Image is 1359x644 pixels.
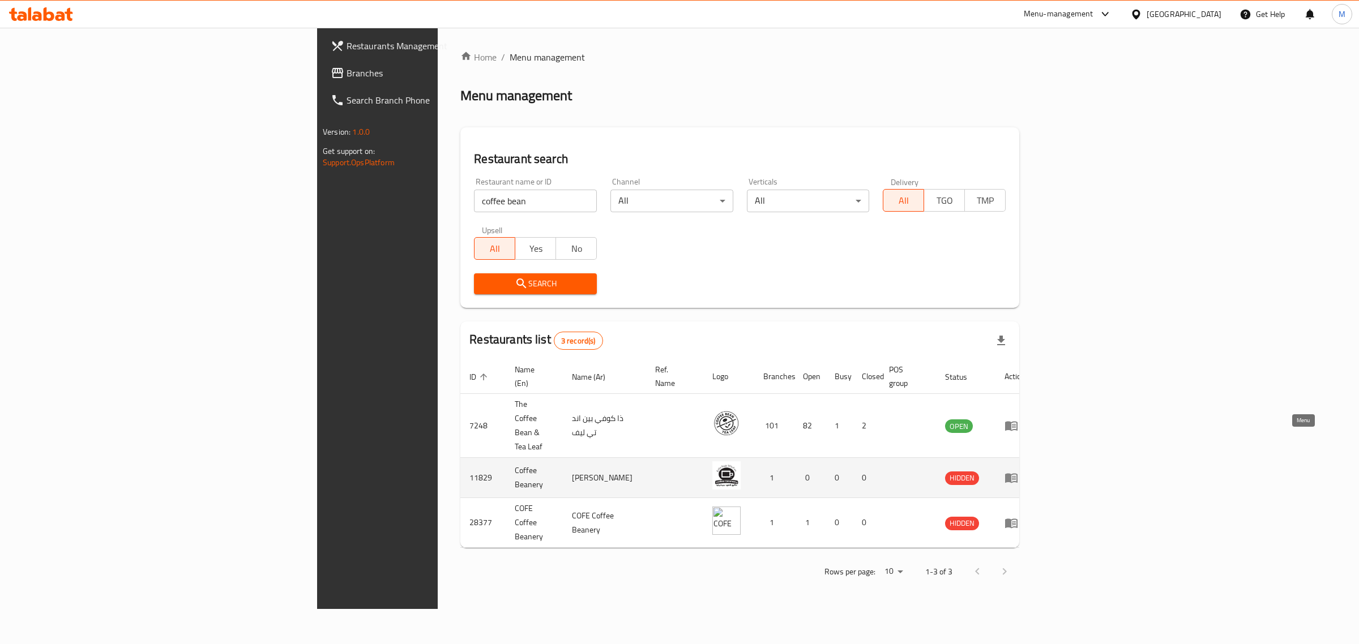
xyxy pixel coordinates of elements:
button: Yes [515,237,556,260]
td: 1 [826,394,853,458]
a: Restaurants Management [322,32,544,59]
nav: breadcrumb [460,50,1019,64]
button: No [555,237,597,260]
button: TGO [924,189,965,212]
label: Delivery [891,178,919,186]
span: 1.0.0 [352,124,370,139]
td: [PERSON_NAME] [563,458,646,498]
h2: Restaurant search [474,151,1006,168]
button: All [474,237,515,260]
td: 0 [826,458,853,498]
span: All [479,241,511,257]
span: Menu management [510,50,585,64]
td: 2 [853,394,880,458]
h2: Restaurants list [469,331,602,350]
td: 0 [794,458,826,498]
div: Menu-management [1024,7,1093,21]
img: The Coffee Bean & Tea Leaf [712,409,741,437]
input: Search for restaurant name or ID.. [474,190,597,212]
label: Upsell [482,226,503,234]
span: Get support on: [323,144,375,158]
th: Open [794,359,826,394]
span: Search [483,277,588,291]
span: Name (En) [515,363,549,390]
span: Restaurants Management [347,39,535,53]
p: Rows per page: [824,565,875,579]
span: Yes [520,241,552,257]
td: 0 [853,458,880,498]
th: Action [995,359,1035,394]
span: HIDDEN [945,471,979,484]
div: Menu [1005,516,1025,530]
span: 3 record(s) [554,336,602,346]
a: Branches [322,59,544,87]
span: TMP [969,192,1001,209]
img: COFE Coffee Beanery [712,506,741,535]
span: Version: [323,124,351,139]
div: Menu [1005,419,1025,432]
span: Status [945,370,982,384]
th: Busy [826,359,853,394]
td: ذا كوفي بين اند تي ليف [563,394,646,458]
th: Logo [703,359,754,394]
td: 1 [794,498,826,548]
span: ID [469,370,491,384]
span: Ref. Name [655,363,690,390]
span: Branches [347,66,535,80]
p: 1-3 of 3 [925,565,952,579]
table: enhanced table [460,359,1035,548]
td: 1 [754,498,794,548]
td: 1 [754,458,794,498]
div: Export file [988,327,1015,354]
td: 101 [754,394,794,458]
span: Name (Ar) [572,370,620,384]
span: M [1339,8,1345,20]
div: All [747,190,870,212]
th: Branches [754,359,794,394]
a: Support.OpsPlatform [323,155,395,170]
img: Coffee Beanery [712,461,741,490]
div: All [610,190,733,212]
span: No [561,241,592,257]
td: 0 [853,498,880,548]
div: [GEOGRAPHIC_DATA] [1147,8,1221,20]
span: OPEN [945,420,973,433]
div: Rows per page: [880,563,907,580]
span: POS group [889,363,922,390]
td: COFE Coffee Beanery [563,498,646,548]
span: TGO [929,192,960,209]
button: All [883,189,924,212]
button: Search [474,273,597,294]
span: HIDDEN [945,517,979,530]
span: Search Branch Phone [347,93,535,107]
td: 82 [794,394,826,458]
td: 0 [826,498,853,548]
div: Total records count [554,332,603,350]
a: Search Branch Phone [322,87,544,114]
th: Closed [853,359,880,394]
span: All [888,192,920,209]
div: HIDDEN [945,517,979,530]
button: TMP [964,189,1006,212]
